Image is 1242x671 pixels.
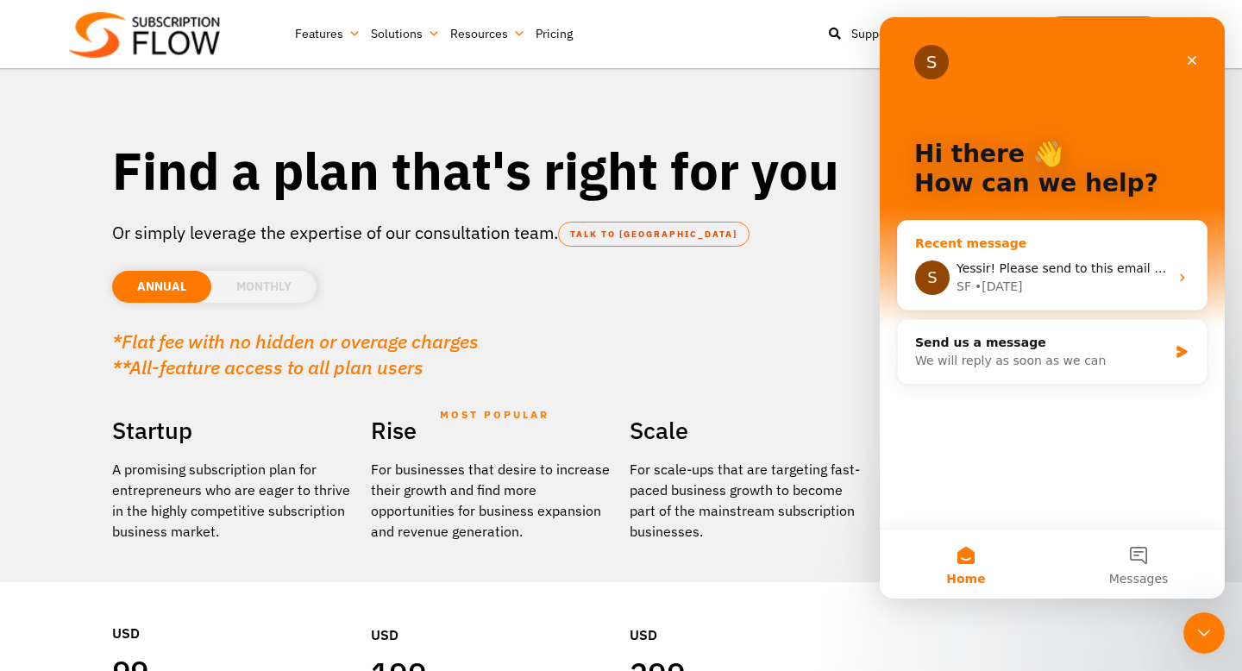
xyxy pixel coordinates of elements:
iframe: Intercom live chat [1183,612,1225,654]
p: Or simply leverage the expertise of our consultation team. [112,220,1130,246]
span: Messages [229,555,289,568]
div: USD [630,573,871,654]
div: Send us a message [35,317,288,335]
li: MONTHLY [211,271,317,303]
a: Solutions [366,16,445,51]
div: Close [297,28,328,59]
a: Features [290,16,366,51]
div: SF [77,260,91,279]
div: • [DATE] [95,260,143,279]
span: Yessir! Please send to this email [EMAIL_ADDRESS][DOMAIN_NAME] [77,244,486,258]
a: Pricing [530,16,578,51]
a: TALK TO [GEOGRAPHIC_DATA] [558,222,750,247]
button: Messages [172,512,345,581]
em: *Flat fee with no hidden or overage charges [112,329,479,354]
em: **All-feature access to all plan users [112,354,423,379]
iframe: Intercom live chat [880,17,1225,599]
span: Home [66,555,105,568]
span: MOST POPULAR [440,395,549,435]
div: Send us a messageWe will reply as soon as we can [17,302,328,367]
div: USD [112,571,354,652]
h2: Startup [112,411,354,450]
div: USD [371,573,612,654]
p: A promising subscription plan for entrepreneurs who are eager to thrive in the highly competitive... [112,459,354,542]
div: We will reply as soon as we can [35,335,288,353]
a: Support [846,16,917,51]
h2: Rise [371,411,612,450]
a: Resources [445,16,530,51]
li: ANNUAL [112,271,211,303]
h2: Scale [630,411,871,450]
h1: Find a plan that's right for you [112,138,1130,203]
div: For scale-ups that are targeting fast-paced business growth to become part of the mainstream subs... [630,459,871,542]
div: For businesses that desire to increase their growth and find more opportunities for business expa... [371,459,612,542]
img: Subscriptionflow [69,12,220,58]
